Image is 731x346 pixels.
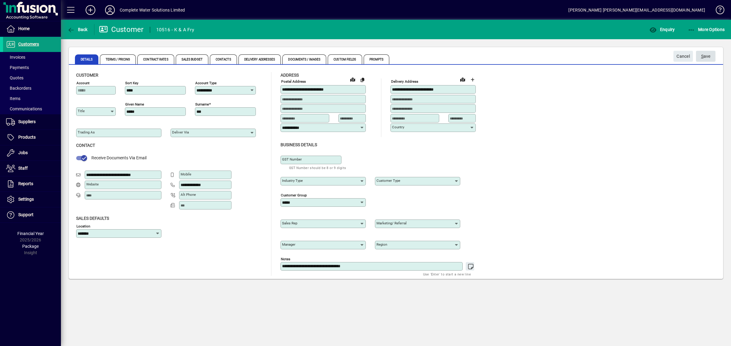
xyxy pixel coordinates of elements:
[468,75,477,85] button: Choose address
[76,216,109,221] span: Sales defaults
[289,164,346,171] mat-hint: GST Number should be 8 or 9 digits
[195,102,209,106] mat-label: Surname
[195,81,217,85] mat-label: Account Type
[181,172,191,176] mat-label: Mobile
[3,52,61,62] a: Invoices
[364,54,390,64] span: Prompts
[18,135,36,140] span: Products
[568,5,705,15] div: [PERSON_NAME] [PERSON_NAME][EMAIL_ADDRESS][DOMAIN_NAME]
[125,81,138,85] mat-label: Sort key
[376,221,407,225] mat-label: Marketing/ Referral
[358,75,367,85] button: Copy to Delivery address
[6,65,29,70] span: Payments
[676,51,690,61] span: Cancel
[18,166,28,171] span: Staff
[688,27,725,32] span: More Options
[282,54,326,64] span: Documents / Images
[282,242,295,247] mat-label: Manager
[3,161,61,176] a: Staff
[100,54,136,64] span: Terms / Pricing
[328,54,362,64] span: Custom Fields
[67,27,88,32] span: Back
[76,73,98,78] span: Customer
[18,150,28,155] span: Jobs
[6,106,42,111] span: Communications
[282,221,297,225] mat-label: Sales rep
[18,42,39,47] span: Customers
[3,62,61,73] a: Payments
[78,130,95,134] mat-label: Trading as
[18,26,30,31] span: Home
[66,24,89,35] button: Back
[281,142,317,147] span: Business details
[458,74,468,84] a: View on map
[76,81,90,85] mat-label: Account
[75,54,98,64] span: Details
[376,178,400,183] mat-label: Customer type
[22,244,39,249] span: Package
[76,224,90,228] mat-label: Location
[3,93,61,104] a: Items
[6,55,25,60] span: Invoices
[348,74,358,84] a: View on map
[18,119,36,124] span: Suppliers
[172,130,189,134] mat-label: Deliver via
[137,54,174,64] span: Contract Rates
[281,73,299,78] span: Address
[18,197,34,202] span: Settings
[376,242,387,247] mat-label: Region
[701,51,711,61] span: ave
[673,51,693,62] button: Cancel
[686,24,726,35] button: More Options
[91,155,147,160] span: Receive Documents Via Email
[120,5,185,15] div: Complete Water Solutions Limited
[6,75,23,80] span: Quotes
[3,114,61,130] a: Suppliers
[76,143,95,148] span: Contact
[3,145,61,161] a: Jobs
[423,271,471,278] mat-hint: Use 'Enter' to start a new line
[281,193,307,197] mat-label: Customer group
[3,83,61,93] a: Backorders
[3,104,61,114] a: Communications
[81,5,100,16] button: Add
[3,73,61,83] a: Quotes
[176,54,208,64] span: Sales Budget
[648,24,676,35] button: Enquiry
[282,157,302,161] mat-label: GST Number
[125,102,144,106] mat-label: Given name
[156,25,194,35] div: 10516 - K & A Fry
[392,125,404,129] mat-label: Country
[78,109,85,113] mat-label: Title
[3,21,61,36] a: Home
[6,86,31,91] span: Backorders
[3,130,61,145] a: Products
[181,192,196,197] mat-label: Alt Phone
[18,212,34,217] span: Support
[99,25,144,34] div: Customer
[281,257,290,261] mat-label: Notes
[3,176,61,192] a: Reports
[696,51,715,62] button: Save
[6,96,20,101] span: Items
[18,181,33,186] span: Reports
[701,54,704,59] span: S
[100,5,120,16] button: Profile
[711,1,723,21] a: Knowledge Base
[17,231,44,236] span: Financial Year
[86,182,99,186] mat-label: Website
[3,192,61,207] a: Settings
[3,207,61,223] a: Support
[210,54,237,64] span: Contacts
[61,24,94,35] app-page-header-button: Back
[282,178,303,183] mat-label: Industry type
[238,54,281,64] span: Delivery Addresses
[649,27,675,32] span: Enquiry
